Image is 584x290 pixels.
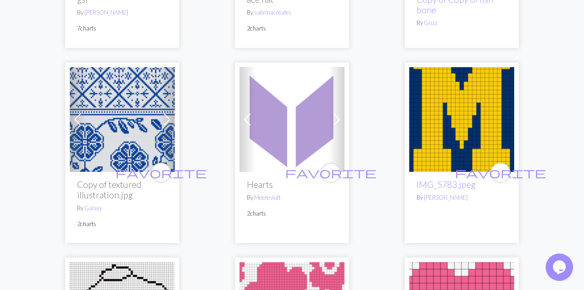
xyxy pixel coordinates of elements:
[240,114,344,123] a: Hearts
[77,220,167,228] p: 2 charts
[455,164,546,182] i: favourite
[409,67,514,172] img: IMG_5783.jpeg
[115,166,207,180] span: favorite
[424,19,438,26] a: Grizz
[151,163,171,183] button: favourite
[77,8,167,17] p: By
[84,204,102,212] a: Galaxy
[247,193,337,202] p: By
[417,193,507,202] p: By
[247,179,337,190] h2: Hearts
[254,194,281,201] a: Meeresluft
[546,254,575,281] iframe: chat widget
[285,164,376,182] i: favourite
[77,204,167,212] p: By
[115,164,207,182] i: favourite
[417,179,475,190] a: IMG_5783.jpeg
[247,8,337,17] p: By
[254,9,292,16] a: sabrinacreates
[285,166,376,180] span: favorite
[77,179,167,200] h2: Copy of textured illustration.jpg
[417,19,507,27] p: By
[70,67,175,172] img: textured illustration.jpg
[409,114,514,123] a: IMG_5783.jpeg
[77,24,167,33] p: 7 charts
[424,194,468,201] a: [PERSON_NAME]
[247,24,337,33] p: 2 charts
[240,67,344,172] img: Hearts
[455,166,546,180] span: favorite
[247,209,337,218] p: 2 charts
[84,9,128,16] a: [PERSON_NAME]
[70,114,175,123] a: textured illustration.jpg
[321,163,341,183] button: favourite
[490,163,511,183] button: favourite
